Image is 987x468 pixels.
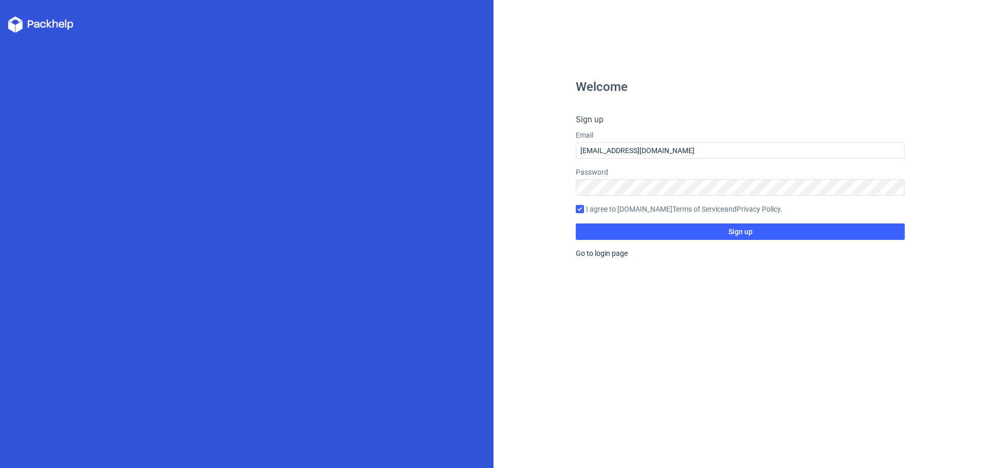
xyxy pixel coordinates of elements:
label: Password [576,167,905,177]
a: Privacy Policy [737,205,780,213]
span: Sign up [728,228,753,235]
h4: Sign up [576,114,905,126]
label: I agree to [DOMAIN_NAME] and . [576,204,905,215]
a: Go to login page [576,249,628,257]
button: Sign up [576,223,905,240]
label: Email [576,130,905,140]
a: Terms of Service [672,205,724,213]
h1: Welcome [576,81,905,93]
